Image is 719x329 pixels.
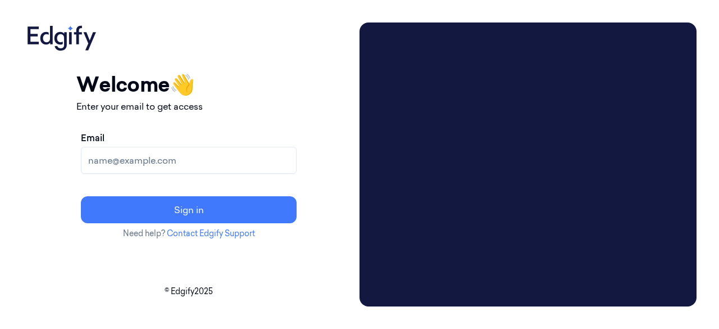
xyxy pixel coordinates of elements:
p: © Edgify 2025 [22,286,355,298]
input: name@example.com [81,147,297,174]
button: Sign in [81,196,297,223]
p: Need help? [76,228,301,240]
h1: Welcome 👋 [76,69,301,100]
a: Contact Edgify Support [167,228,255,238]
label: Email [81,131,104,145]
p: Enter your email to get access [76,100,301,113]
